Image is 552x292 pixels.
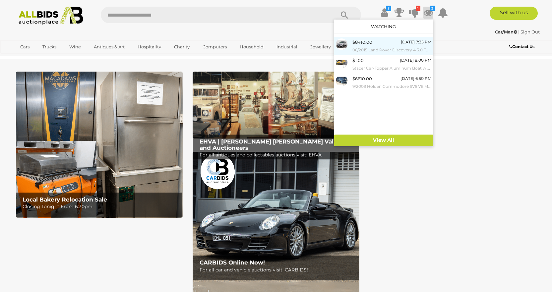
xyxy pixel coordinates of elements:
a: 3 [423,7,433,19]
div: [DATE] 6:50 PM [400,75,431,82]
img: 54498-1a_ex.jpg [336,38,347,50]
a: Sell with us [490,7,538,20]
small: Stacer Car-Topper Aluminum Boat with Outboard Motor [352,65,431,72]
a: Trucks [38,41,61,52]
a: $ [380,7,390,19]
img: Allbids.com.au [15,7,87,25]
a: EHVA | Evans Hastings Valuers and Auctioneers EHVA | [PERSON_NAME] [PERSON_NAME] Valuers and Auct... [193,72,359,139]
a: Local Bakery Relocation Sale Local Bakery Relocation Sale Closing Tonight From 6:30pm [16,72,183,218]
a: [GEOGRAPHIC_DATA] [16,52,72,63]
img: EHVA | Evans Hastings Valuers and Auctioneers [193,72,359,139]
p: Closing Tonight From 6:30pm [23,203,179,211]
a: Antiques & Art [90,41,129,52]
a: $1.00 [DATE] 8:00 PM Stacer Car-Topper Aluminum Boat with Outboard Motor [334,55,433,73]
b: Local Bakery Relocation Sale [23,196,107,203]
a: Wine [65,41,85,52]
a: Sign Out [521,29,540,34]
a: Jewellery [306,41,335,52]
a: View All [334,135,433,146]
small: 06/2015 Land Rover Discovery 4 3.0 TDV6 (4x4) MY15 4D Wagon Fuji White Turbo Diesel 3.0L - 7 Seats [352,46,431,54]
a: Household [235,41,268,52]
a: Charity [170,41,194,52]
img: 54625-1a.jpg [336,57,347,68]
a: Watching [371,24,396,29]
span: $8410.00 [352,39,372,45]
a: Car/Man [495,29,518,34]
a: Hospitality [133,41,165,52]
a: Computers [198,41,231,52]
a: $8410.00 [DATE] 7:35 PM 06/2015 Land Rover Discovery 4 3.0 TDV6 (4x4) MY15 4D Wagon Fuji White Tu... [334,37,433,55]
div: [DATE] 7:35 PM [401,38,431,46]
strong: Car/Man [495,29,517,34]
span: $6610.00 [352,76,372,81]
a: Industrial [272,41,302,52]
b: Contact Us [509,44,534,49]
a: 1 [409,7,419,19]
a: $6610.00 [DATE] 6:50 PM 9/2009 Holden Commodore SV6 VE MY09.5 Utility Blue 3.6L - Manual [334,73,433,91]
b: EHVA | [PERSON_NAME] [PERSON_NAME] Valuers and Auctioneers [200,138,346,151]
i: 3 [430,6,435,11]
img: Local Bakery Relocation Sale [16,72,183,218]
p: For all antiques and collectables auctions visit: EHVA [200,151,356,159]
a: Cars [16,41,34,52]
p: For all car and vehicle auctions visit: CARBIDS! [200,266,356,274]
small: 9/2009 Holden Commodore SV6 VE MY09.5 Utility Blue 3.6L - Manual [352,83,431,90]
div: [DATE] 8:00 PM [400,57,431,64]
button: Search [328,7,361,23]
a: Contact Us [509,43,536,50]
b: CARBIDS Online Now! [200,259,265,266]
i: 1 [416,6,420,11]
img: 54550-1a_ex.jpg [336,75,347,87]
i: $ [386,6,391,11]
span: $1.00 [352,58,364,63]
span: | [518,29,520,34]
